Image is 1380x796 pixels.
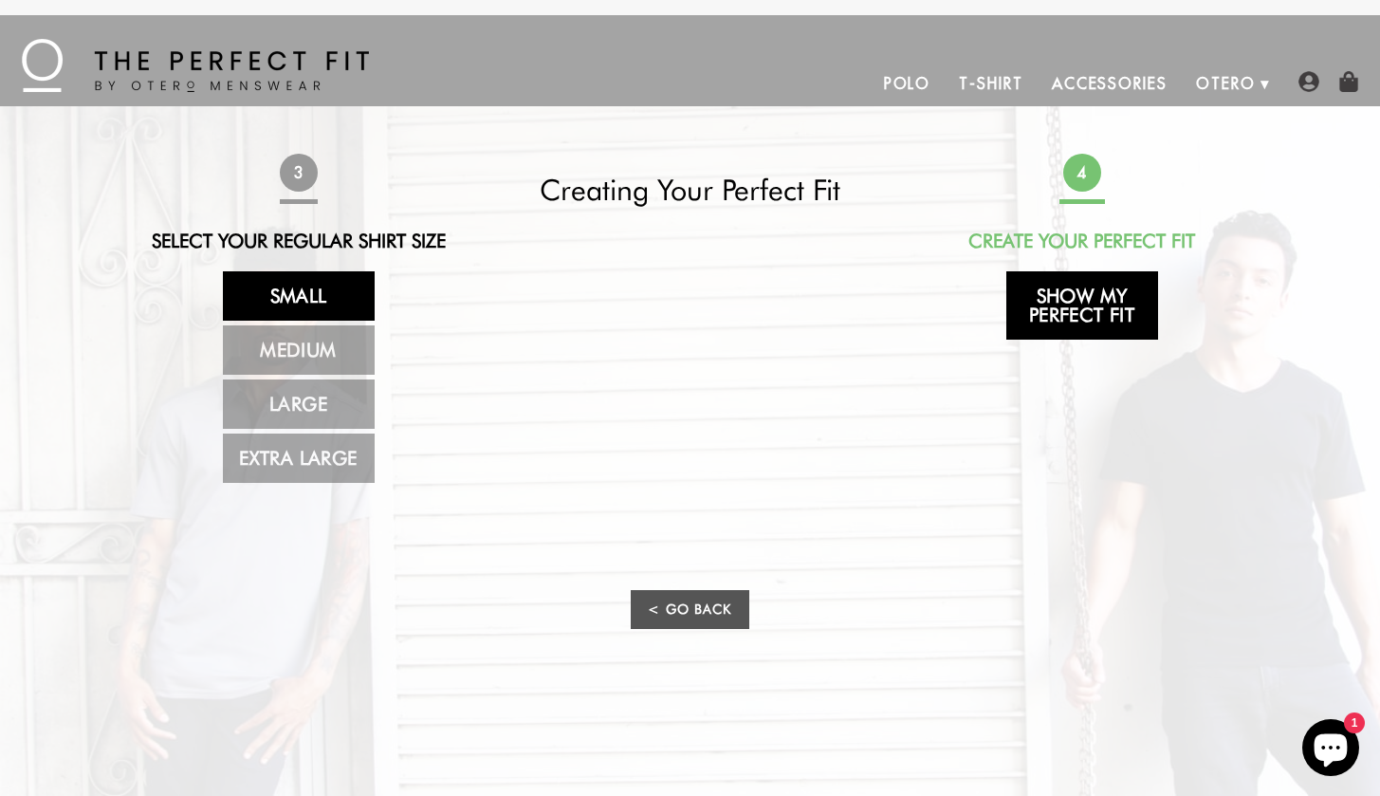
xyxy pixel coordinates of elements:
a: Small [223,271,375,321]
a: Large [223,379,375,429]
img: user-account-icon.png [1298,71,1319,92]
a: Show My Perfect Fit [1006,271,1158,340]
a: Polo [870,61,946,106]
a: Medium [223,325,375,375]
h2: Select Your Regular Shirt Size [131,230,467,252]
span: 4 [1062,154,1100,192]
inbox-online-store-chat: Shopify online store chat [1297,719,1365,781]
a: T-Shirt [945,61,1037,106]
a: Otero [1182,61,1270,106]
span: 3 [279,154,317,192]
h2: Creating Your Perfect Fit [523,173,858,207]
h2: Create Your Perfect Fit [914,230,1250,252]
a: < Go Back [631,590,748,629]
img: shopping-bag-icon.png [1338,71,1359,92]
a: Extra Large [223,434,375,483]
img: The Perfect Fit - by Otero Menswear - Logo [22,39,369,92]
a: Accessories [1038,61,1182,106]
